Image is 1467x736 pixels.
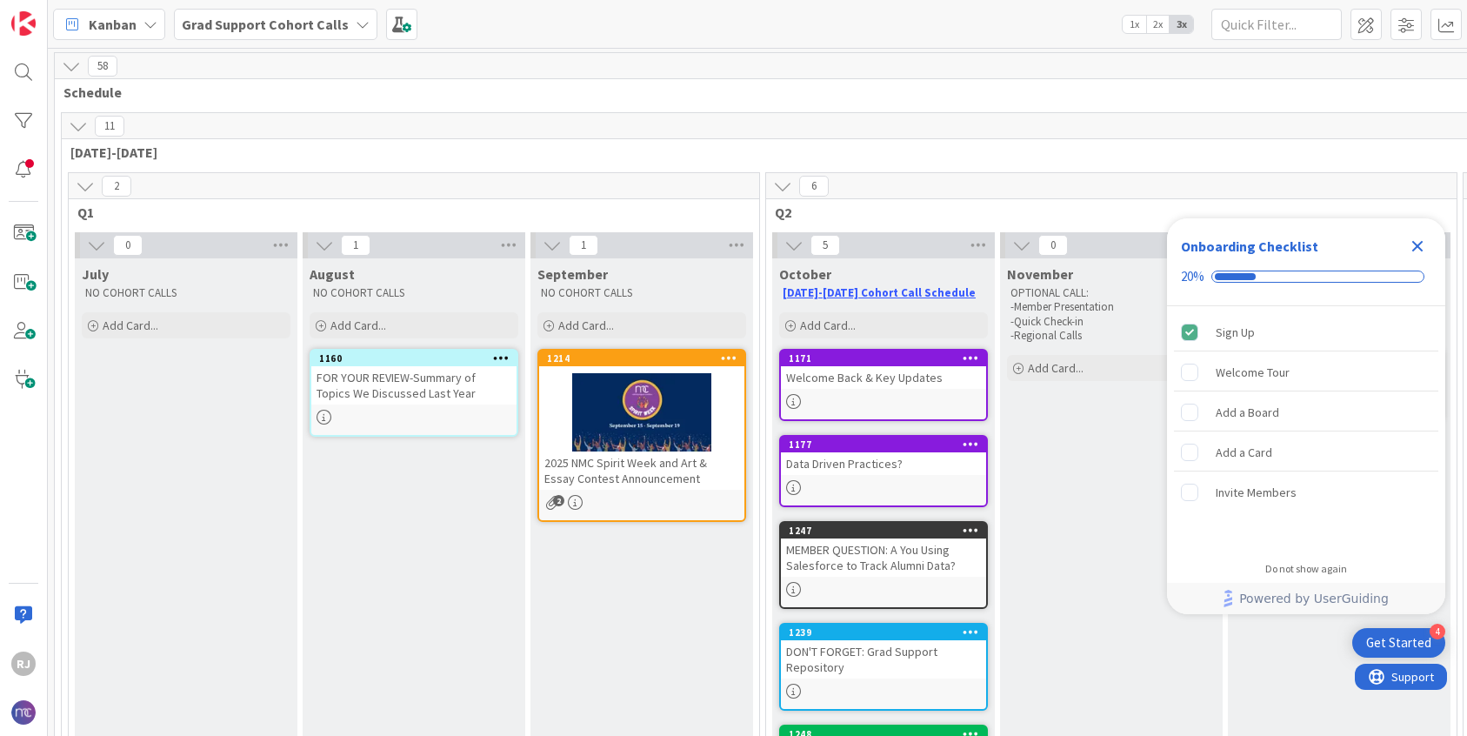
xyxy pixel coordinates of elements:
[311,351,517,366] div: 1160
[1216,442,1272,463] div: Add a Card
[1010,315,1212,329] p: -Quick Check-in
[1216,402,1279,423] div: Add a Board
[311,351,517,405] div: 1160FOR YOUR REVIEW-Summary of Topics We Discussed Last Year
[781,351,986,389] div: 1171Welcome Back & Key Updates
[781,625,986,640] div: 1239
[103,318,158,333] span: Add Card...
[1216,362,1290,383] div: Welcome Tour
[330,318,386,333] span: Add Card...
[789,626,986,639] div: 1239
[77,204,737,221] span: Q1
[1174,313,1438,351] div: Sign Up is complete.
[11,700,36,725] img: avatar
[1216,322,1255,343] div: Sign Up
[1216,482,1297,503] div: Invite Members
[95,116,124,137] span: 11
[88,56,117,77] span: 58
[1430,624,1445,639] div: 4
[1174,473,1438,512] div: Invite Members is incomplete.
[781,437,986,452] div: 1177
[537,265,608,283] span: September
[800,318,856,333] span: Add Card...
[789,438,986,451] div: 1177
[569,235,598,256] span: 1
[1010,286,1212,300] p: OPTIONAL CALL:
[1239,588,1389,609] span: Powered by UserGuiding
[781,539,986,577] div: MEMBER QUESTION: A You Using Salesforce to Track Alumni Data?
[311,366,517,405] div: FOR YOUR REVIEW-Summary of Topics We Discussed Last Year
[789,525,986,537] div: 1247
[781,437,986,475] div: 1177Data Driven Practices?
[1211,9,1342,40] input: Quick Filter...
[541,286,743,300] p: NO COHORT CALLS
[85,286,287,300] p: NO COHORT CALLS
[1146,16,1170,33] span: 2x
[1167,306,1445,551] div: Checklist items
[319,352,517,365] div: 1160
[1265,562,1347,576] div: Do not show again
[313,286,515,300] p: NO COHORT CALLS
[783,285,976,300] a: [DATE]-[DATE] Cohort Call Schedule
[89,14,137,35] span: Kanban
[1176,583,1437,614] a: Powered by UserGuiding
[1170,16,1193,33] span: 3x
[11,11,36,36] img: Visit kanbanzone.com
[539,351,744,490] div: 12142025 NMC Spirit Week and Art & Essay Contest Announcement
[810,235,840,256] span: 5
[82,265,109,283] span: July
[1366,634,1431,652] div: Get Started
[775,204,1435,221] span: Q2
[310,265,355,283] span: August
[1007,265,1073,283] span: November
[182,16,349,33] b: Grad Support Cohort Calls
[558,318,614,333] span: Add Card...
[1352,628,1445,658] div: Open Get Started checklist, remaining modules: 4
[1010,300,1212,314] p: -Member Presentation
[113,235,143,256] span: 0
[1404,232,1431,260] div: Close Checklist
[37,3,79,23] span: Support
[799,176,829,197] span: 6
[779,265,831,283] span: October
[781,366,986,389] div: Welcome Back & Key Updates
[781,351,986,366] div: 1171
[1167,218,1445,614] div: Checklist Container
[1038,235,1068,256] span: 0
[1167,583,1445,614] div: Footer
[539,452,744,490] div: 2025 NMC Spirit Week and Art & Essay Contest Announcement
[11,652,36,676] div: RJ
[1123,16,1146,33] span: 1x
[1181,269,1204,284] div: 20%
[1181,236,1318,257] div: Onboarding Checklist
[1174,433,1438,472] div: Add a Card is incomplete.
[1010,329,1212,343] p: -Regional Calls
[789,352,986,365] div: 1171
[781,523,986,577] div: 1247MEMBER QUESTION: A You Using Salesforce to Track Alumni Data?
[781,625,986,679] div: 1239DON'T FORGET: Grad Support Repository
[1181,269,1431,284] div: Checklist progress: 20%
[553,495,564,506] span: 2
[539,351,744,366] div: 1214
[102,176,131,197] span: 2
[547,352,744,365] div: 1214
[341,235,370,256] span: 1
[781,523,986,539] div: 1247
[1028,360,1084,376] span: Add Card...
[1174,353,1438,391] div: Welcome Tour is incomplete.
[781,640,986,679] div: DON'T FORGET: Grad Support Repository
[1174,393,1438,432] div: Add a Board is incomplete.
[781,452,986,475] div: Data Driven Practices?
